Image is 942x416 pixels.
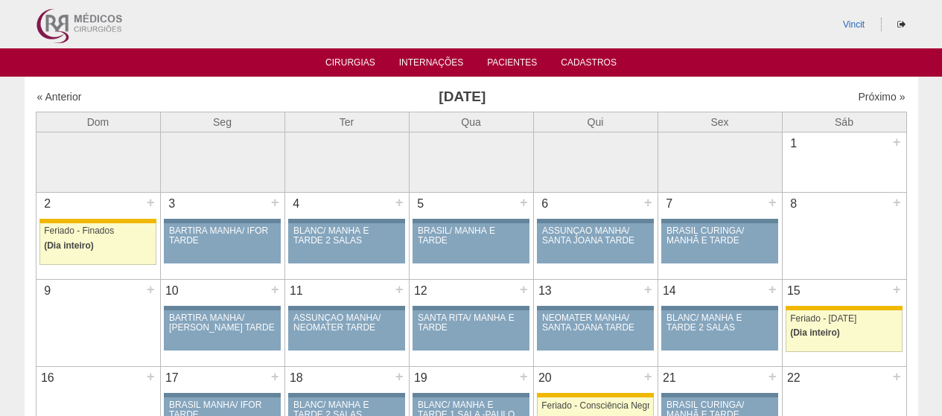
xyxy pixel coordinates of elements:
div: SANTA RITA/ MANHÃ E TARDE [418,313,524,333]
div: Key: Aviso [661,306,777,310]
div: BLANC/ MANHÃ E TARDE 2 SALAS [293,226,400,246]
div: 20 [534,367,557,389]
div: 12 [410,280,433,302]
div: + [766,280,779,299]
div: 5 [410,193,433,215]
div: 6 [534,193,557,215]
div: + [269,280,281,299]
div: 22 [783,367,806,389]
div: Key: Aviso [413,393,529,397]
div: 1 [783,132,806,155]
div: 9 [36,280,60,302]
span: (Dia inteiro) [44,240,94,251]
div: + [393,193,406,212]
div: Key: Feriado [537,393,653,397]
a: BARTIRA MANHÃ/ IFOR TARDE [164,223,280,263]
th: Qua [409,112,533,132]
div: + [891,367,903,386]
span: (Dia inteiro) [790,327,840,338]
div: Key: Aviso [413,219,529,223]
a: BRASIL/ MANHÃ E TARDE [413,223,529,263]
div: 13 [534,280,557,302]
a: Cirurgias [325,57,375,72]
div: + [144,367,157,386]
div: BARTIRA MANHÃ/ [PERSON_NAME] TARDE [169,313,276,333]
a: Cadastros [561,57,617,72]
div: 8 [783,193,806,215]
div: Key: Aviso [661,393,777,397]
div: + [642,193,655,212]
div: 10 [161,280,184,302]
th: Sex [658,112,782,132]
th: Qui [533,112,658,132]
div: 7 [658,193,681,215]
i: Sair [897,20,906,29]
div: Key: Aviso [164,219,280,223]
div: + [144,280,157,299]
div: 14 [658,280,681,302]
div: 21 [658,367,681,389]
div: Key: Aviso [661,219,777,223]
div: + [144,193,157,212]
h3: [DATE] [245,86,679,108]
div: + [269,367,281,386]
a: BRASIL CURINGA/ MANHÃ E TARDE [661,223,777,263]
div: + [269,193,281,212]
div: + [891,132,903,152]
div: ASSUNÇÃO MANHÃ/ SANTA JOANA TARDE [542,226,649,246]
a: BLANC/ MANHÃ E TARDE 2 SALAS [661,310,777,351]
div: + [393,367,406,386]
div: + [518,280,530,299]
a: « Anterior [37,91,82,103]
th: Seg [160,112,284,132]
div: 17 [161,367,184,389]
div: + [518,193,530,212]
th: Dom [36,112,160,132]
div: BLANC/ MANHÃ E TARDE 2 SALAS [666,313,773,333]
a: Feriado - [DATE] (Dia inteiro) [786,310,902,352]
a: BLANC/ MANHÃ E TARDE 2 SALAS [288,223,404,263]
th: Ter [284,112,409,132]
div: 4 [285,193,308,215]
div: + [642,280,655,299]
div: Key: Aviso [288,393,404,397]
div: Key: Feriado [786,306,902,310]
a: Vincit [843,19,865,30]
div: + [891,193,903,212]
div: + [891,280,903,299]
div: NEOMATER MANHÃ/ SANTA JOANA TARDE [542,313,649,333]
div: Key: Aviso [537,306,653,310]
div: Key: Aviso [288,219,404,223]
div: BRASIL CURINGA/ MANHÃ E TARDE [666,226,773,246]
a: BARTIRA MANHÃ/ [PERSON_NAME] TARDE [164,310,280,351]
th: Sáb [782,112,906,132]
div: 16 [36,367,60,389]
div: Key: Aviso [164,306,280,310]
a: Próximo » [858,91,905,103]
div: Feriado - Consciência Negra [541,401,649,411]
a: ASSUNÇÃO MANHÃ/ SANTA JOANA TARDE [537,223,653,263]
div: + [393,280,406,299]
div: 11 [285,280,308,302]
a: SANTA RITA/ MANHÃ E TARDE [413,310,529,351]
a: Pacientes [487,57,537,72]
a: Internações [399,57,464,72]
div: Key: Aviso [164,393,280,397]
a: NEOMATER MANHÃ/ SANTA JOANA TARDE [537,310,653,351]
div: Feriado - Finados [44,226,152,236]
div: ASSUNÇÃO MANHÃ/ NEOMATER TARDE [293,313,400,333]
div: + [766,367,779,386]
div: BARTIRA MANHÃ/ IFOR TARDE [169,226,276,246]
div: + [642,367,655,386]
div: Feriado - [DATE] [790,314,898,324]
div: Key: Aviso [413,306,529,310]
div: 3 [161,193,184,215]
div: Key: Feriado [39,219,156,223]
div: 18 [285,367,308,389]
a: ASSUNÇÃO MANHÃ/ NEOMATER TARDE [288,310,404,351]
div: BRASIL/ MANHÃ E TARDE [418,226,524,246]
div: 2 [36,193,60,215]
div: 15 [783,280,806,302]
a: Feriado - Finados (Dia inteiro) [39,223,156,265]
div: Key: Aviso [288,306,404,310]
